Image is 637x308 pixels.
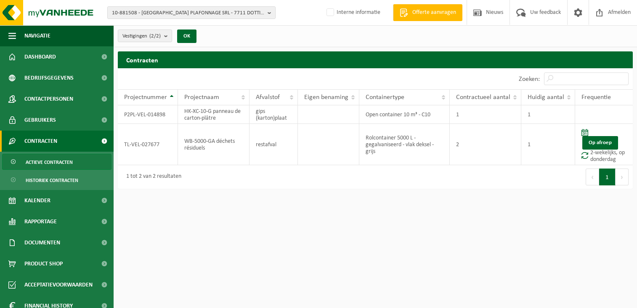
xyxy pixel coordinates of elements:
a: Historiek contracten [2,172,111,188]
span: Contractueel aantal [456,94,510,101]
div: 1 tot 2 van 2 resultaten [122,169,181,185]
span: Offerte aanvragen [410,8,458,17]
span: Containertype [366,94,404,101]
button: Next [616,169,629,185]
span: Afvalstof [256,94,280,101]
td: WB-5000-GA déchets résiduels [178,124,249,165]
label: Zoeken: [519,76,540,83]
h2: Contracten [118,51,633,68]
span: Product Shop [24,253,63,274]
td: TL-VEL-027677 [118,124,178,165]
td: 1 [521,124,575,165]
span: Gebruikers [24,110,56,131]
span: Contactpersonen [24,88,73,110]
span: Rapportage [24,211,57,232]
label: Interne informatie [325,6,380,19]
span: 10-881508 - [GEOGRAPHIC_DATA] PLAFONNAGE SRL - 7711 DOTTIGNIES, [STREET_ADDRESS] [112,7,264,19]
span: Huidig aantal [528,94,564,101]
a: Offerte aanvragen [393,4,462,21]
td: 1 [521,105,575,124]
count: (2/2) [149,33,161,39]
a: Actieve contracten [2,154,111,170]
span: Projectnaam [184,94,219,101]
span: Vestigingen [122,30,161,43]
button: Vestigingen(2/2) [118,29,172,42]
span: Contracten [24,131,57,152]
span: Bedrijfsgegevens [24,67,74,88]
td: gips (karton)plaat [249,105,298,124]
td: 1 [450,105,521,124]
a: Op afroep [582,136,618,150]
td: 2-wekelijks, op donderdag [575,124,633,165]
button: OK [177,29,196,43]
button: Previous [586,169,599,185]
button: 1 [599,169,616,185]
td: Open container 10 m³ - C10 [359,105,450,124]
span: Historiek contracten [26,172,78,188]
td: restafval [249,124,298,165]
button: 10-881508 - [GEOGRAPHIC_DATA] PLAFONNAGE SRL - 7711 DOTTIGNIES, [STREET_ADDRESS] [107,6,276,19]
td: HK-XC-10-G panneau de carton-plâtre [178,105,249,124]
span: Eigen benaming [304,94,348,101]
span: Acceptatievoorwaarden [24,274,93,295]
span: Documenten [24,232,60,253]
td: Rolcontainer 5000 L - gegalvaniseerd - vlak deksel - grijs [359,124,450,165]
span: Projectnummer [124,94,167,101]
span: Navigatie [24,25,50,46]
span: Dashboard [24,46,56,67]
td: P2PL-VEL-014898 [118,105,178,124]
td: 2 [450,124,521,165]
span: Frequentie [581,94,611,101]
span: Actieve contracten [26,154,73,170]
span: Kalender [24,190,50,211]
